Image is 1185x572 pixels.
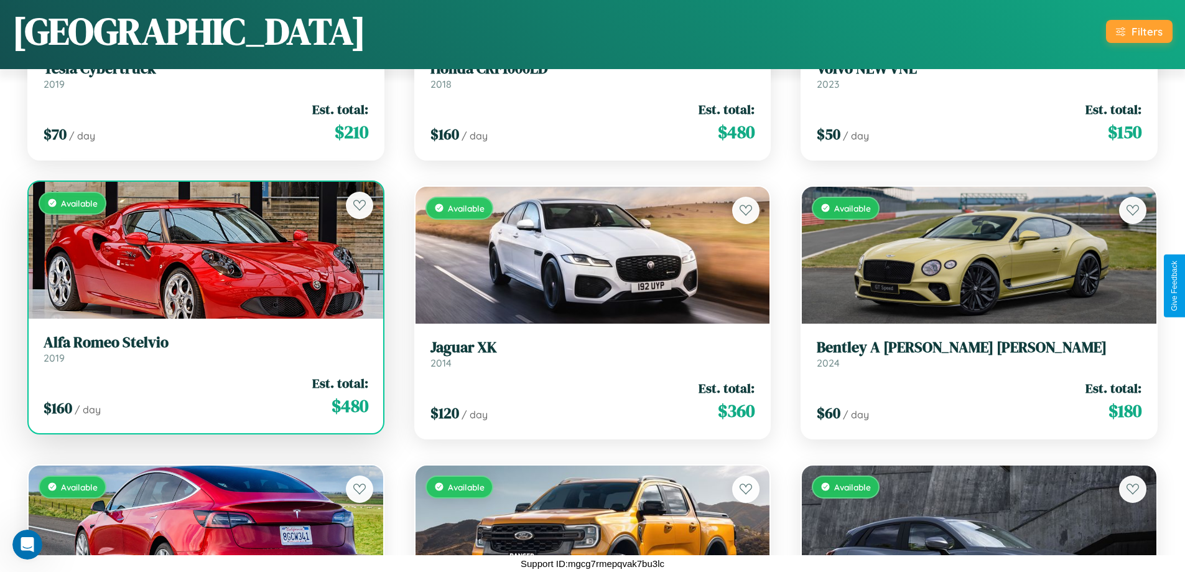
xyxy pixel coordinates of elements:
span: / day [75,403,101,416]
span: 2019 [44,78,65,90]
span: Est. total: [699,100,755,118]
span: $ 180 [1108,398,1141,423]
span: $ 480 [332,393,368,418]
span: $ 210 [335,120,368,144]
span: / day [843,129,869,142]
span: 2024 [817,357,840,369]
span: Est. total: [1085,100,1141,118]
h3: Tesla Cybertruck [44,60,368,78]
span: Est. total: [312,374,368,392]
a: Alfa Romeo Stelvio2019 [44,334,368,364]
h3: Honda CRF1000LD [430,60,755,78]
span: 2023 [817,78,839,90]
a: Tesla Cybertruck2019 [44,60,368,90]
span: 2019 [44,352,65,364]
span: Est. total: [312,100,368,118]
span: / day [69,129,95,142]
span: $ 150 [1108,120,1141,144]
span: 2018 [430,78,452,90]
span: Available [61,482,98,492]
span: / day [462,129,488,142]
h3: Alfa Romeo Stelvio [44,334,368,352]
span: Est. total: [1085,379,1141,397]
h3: Volvo NEW VNL [817,60,1141,78]
span: $ 50 [817,124,840,144]
span: $ 480 [718,120,755,144]
a: Volvo NEW VNL2023 [817,60,1141,90]
span: Available [61,198,98,209]
span: $ 120 [430,403,459,423]
span: / day [843,408,869,421]
p: Support ID: mgcg7rmepqvak7bu3lc [521,555,664,572]
a: Bentley A [PERSON_NAME] [PERSON_NAME]2024 [817,339,1141,369]
span: / day [462,408,488,421]
span: 2014 [430,357,452,369]
span: $ 360 [718,398,755,423]
span: $ 60 [817,403,840,423]
a: Honda CRF1000LD2018 [430,60,755,90]
span: $ 160 [44,398,72,418]
iframe: Intercom live chat [12,530,42,560]
span: Available [834,203,871,213]
h3: Bentley A [PERSON_NAME] [PERSON_NAME] [817,339,1141,357]
span: $ 160 [430,124,459,144]
span: Available [448,203,485,213]
div: Filters [1132,25,1163,38]
span: $ 70 [44,124,67,144]
h1: [GEOGRAPHIC_DATA] [12,6,366,57]
span: Available [834,482,871,492]
a: Jaguar XK2014 [430,339,755,369]
span: Est. total: [699,379,755,397]
span: Available [448,482,485,492]
h3: Jaguar XK [430,339,755,357]
div: Give Feedback [1170,261,1179,311]
button: Filters [1106,20,1173,43]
